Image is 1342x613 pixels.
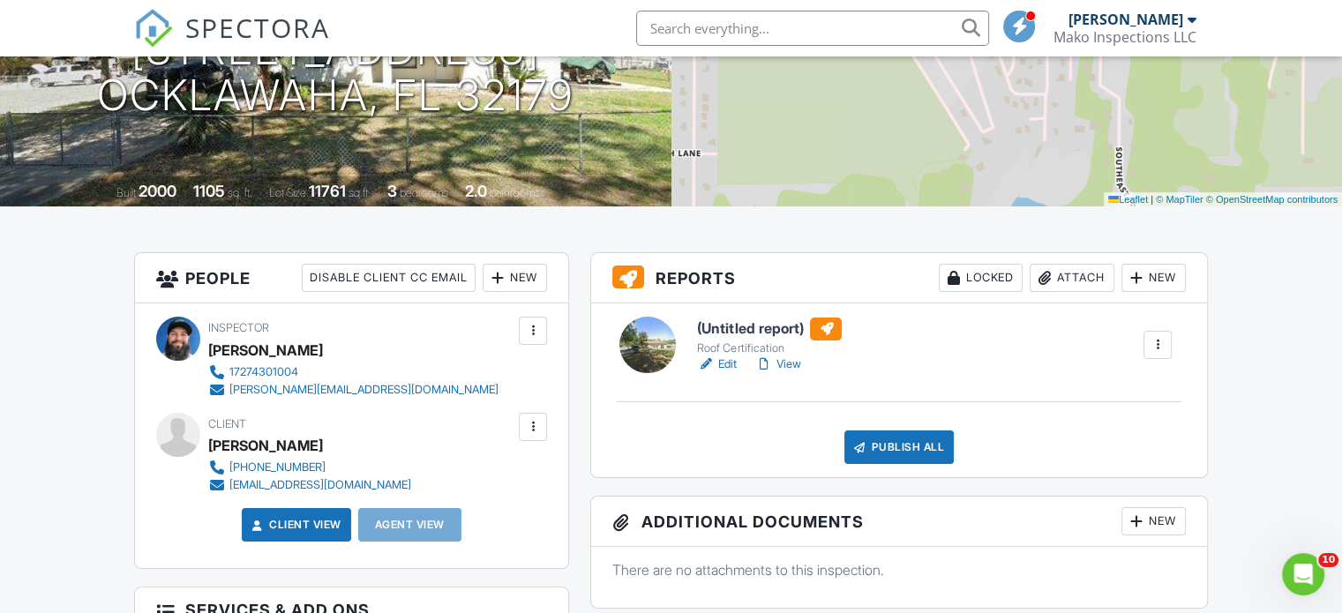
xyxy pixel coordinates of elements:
[697,318,842,340] h6: (Untitled report)
[193,182,225,200] div: 1105
[697,355,737,373] a: Edit
[208,363,499,381] a: 17274301004
[134,9,173,48] img: The Best Home Inspection Software - Spectora
[208,476,411,494] a: [EMAIL_ADDRESS][DOMAIN_NAME]
[229,383,499,397] div: [PERSON_NAME][EMAIL_ADDRESS][DOMAIN_NAME]
[1121,264,1186,292] div: New
[229,365,298,379] div: 17274301004
[636,11,989,46] input: Search everything...
[490,186,540,199] span: bathrooms
[229,460,326,475] div: [PHONE_NUMBER]
[97,26,574,120] h1: [STREET_ADDRESS] Ocklawaha, FL 32179
[229,478,411,492] div: [EMAIL_ADDRESS][DOMAIN_NAME]
[465,182,487,200] div: 2.0
[134,24,330,61] a: SPECTORA
[697,318,842,356] a: (Untitled report) Roof Certification
[228,186,252,199] span: sq. ft.
[1121,507,1186,535] div: New
[754,355,800,373] a: View
[208,337,323,363] div: [PERSON_NAME]
[139,182,176,200] div: 2000
[844,430,955,464] div: Publish All
[939,264,1023,292] div: Locked
[1068,11,1183,28] div: [PERSON_NAME]
[400,186,448,199] span: bedrooms
[302,264,476,292] div: Disable Client CC Email
[591,253,1207,303] h3: Reports
[269,186,306,199] span: Lot Size
[591,497,1207,547] h3: Additional Documents
[1318,553,1338,567] span: 10
[1282,553,1324,595] iframe: Intercom live chat
[135,253,568,303] h3: People
[1053,28,1196,46] div: Mako Inspections LLC
[1030,264,1114,292] div: Attach
[1151,194,1153,205] span: |
[1206,194,1338,205] a: © OpenStreetMap contributors
[208,381,499,399] a: [PERSON_NAME][EMAIL_ADDRESS][DOMAIN_NAME]
[208,417,246,430] span: Client
[1108,194,1148,205] a: Leaflet
[185,9,330,46] span: SPECTORA
[116,186,136,199] span: Built
[309,182,346,200] div: 11761
[208,432,323,459] div: [PERSON_NAME]
[697,341,842,355] div: Roof Certification
[208,459,411,476] a: [PHONE_NUMBER]
[208,321,269,334] span: Inspector
[349,186,371,199] span: sq.ft.
[483,264,547,292] div: New
[387,182,397,200] div: 3
[612,560,1186,579] p: There are no attachments to this inspection.
[1156,194,1203,205] a: © MapTiler
[248,516,341,534] a: Client View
